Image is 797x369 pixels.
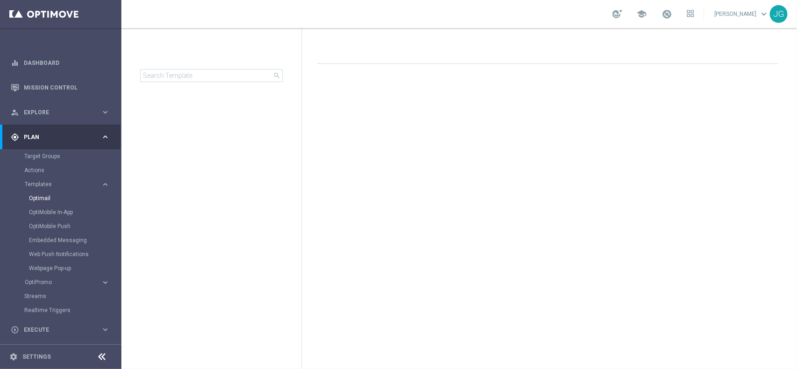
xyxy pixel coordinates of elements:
[759,9,769,19] span: keyboard_arrow_down
[10,59,110,67] button: equalizer Dashboard
[29,205,120,219] div: OptiMobile In-App
[25,181,92,187] span: Templates
[24,303,120,317] div: Realtime Triggers
[24,278,110,286] button: OptiPromo keyboard_arrow_right
[11,50,110,75] div: Dashboard
[24,289,120,303] div: Streams
[24,181,110,188] button: Templates keyboard_arrow_right
[24,177,120,275] div: Templates
[11,133,19,141] i: gps_fixed
[29,233,120,247] div: Embedded Messaging
[11,108,19,117] i: person_search
[29,195,97,202] a: Optimail
[11,326,101,334] div: Execute
[29,219,120,233] div: OptiMobile Push
[24,327,101,333] span: Execute
[713,7,770,21] a: [PERSON_NAME]keyboard_arrow_down
[10,133,110,141] button: gps_fixed Plan keyboard_arrow_right
[11,108,101,117] div: Explore
[10,109,110,116] button: person_search Explore keyboard_arrow_right
[25,279,92,285] span: OptiPromo
[11,133,101,141] div: Plan
[9,353,18,361] i: settings
[29,237,97,244] a: Embedded Messaging
[29,251,97,258] a: Web Push Notifications
[636,9,647,19] span: school
[273,72,281,79] span: search
[22,354,51,360] a: Settings
[10,84,110,91] button: Mission Control
[29,223,97,230] a: OptiMobile Push
[24,50,110,75] a: Dashboard
[10,326,110,334] button: play_circle_outline Execute keyboard_arrow_right
[11,59,19,67] i: equalizer
[11,75,110,100] div: Mission Control
[24,134,101,140] span: Plan
[24,275,120,289] div: OptiPromo
[24,167,97,174] a: Actions
[24,149,120,163] div: Target Groups
[101,325,110,334] i: keyboard_arrow_right
[24,292,97,300] a: Streams
[29,247,120,261] div: Web Push Notifications
[101,108,110,117] i: keyboard_arrow_right
[24,153,97,160] a: Target Groups
[29,261,120,275] div: Webpage Pop-up
[101,278,110,287] i: keyboard_arrow_right
[24,75,110,100] a: Mission Control
[11,326,19,334] i: play_circle_outline
[29,209,97,216] a: OptiMobile In-App
[25,181,101,187] div: Templates
[24,306,97,314] a: Realtime Triggers
[140,69,283,82] input: Search Template
[24,163,120,177] div: Actions
[101,132,110,141] i: keyboard_arrow_right
[770,5,788,23] div: JG
[24,110,101,115] span: Explore
[29,191,120,205] div: Optimail
[101,180,110,189] i: keyboard_arrow_right
[25,279,101,285] div: OptiPromo
[29,265,97,272] a: Webpage Pop-up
